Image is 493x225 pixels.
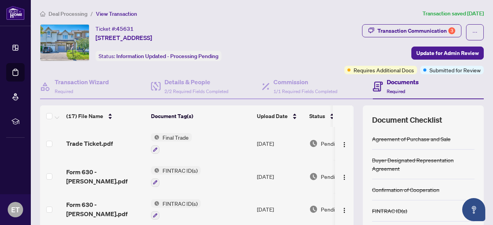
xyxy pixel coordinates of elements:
[40,11,45,17] span: home
[96,51,221,61] div: Status:
[66,139,113,148] span: Trade Ticket.pdf
[387,88,405,94] span: Required
[66,200,145,218] span: Form 630 - [PERSON_NAME].pdf
[254,160,306,193] td: [DATE]
[11,204,20,215] span: ET
[49,10,87,17] span: Deal Processing
[341,142,347,148] img: Logo
[372,156,475,173] div: Buyer Designated Representation Agreement
[321,139,359,148] span: Pending Review
[151,166,159,175] img: Status Icon
[341,207,347,213] img: Logo
[309,205,318,213] img: Document Status
[254,105,306,127] th: Upload Date
[472,30,478,35] span: ellipsis
[387,77,419,87] h4: Documents
[462,198,485,221] button: Open asap
[273,77,337,87] h4: Commission
[309,139,318,148] img: Document Status
[96,24,134,33] div: Ticket #:
[151,199,201,220] button: Status IconFINTRAC ID(s)
[63,105,148,127] th: (17) File Name
[6,6,25,20] img: logo
[40,25,89,61] img: IMG-X12238428_1.jpg
[96,10,137,17] span: View Transaction
[362,24,461,37] button: Transaction Communication3
[338,203,350,215] button: Logo
[372,207,407,215] div: FINTRAC ID(s)
[448,27,455,34] div: 3
[159,199,201,208] span: FINTRAC ID(s)
[96,33,152,42] span: [STREET_ADDRESS]
[377,25,455,37] div: Transaction Communication
[254,127,306,160] td: [DATE]
[116,25,134,32] span: 45631
[151,199,159,208] img: Status Icon
[372,185,439,194] div: Confirmation of Cooperation
[416,47,479,59] span: Update for Admin Review
[148,105,254,127] th: Document Tag(s)
[116,53,218,60] span: Information Updated - Processing Pending
[66,167,145,186] span: Form 630 - [PERSON_NAME].pdf
[321,172,359,181] span: Pending Review
[273,88,337,94] span: 1/1 Required Fields Completed
[164,77,228,87] h4: Details & People
[411,47,484,60] button: Update for Admin Review
[151,166,201,187] button: Status IconFINTRAC ID(s)
[159,166,201,175] span: FINTRAC ID(s)
[151,133,159,142] img: Status Icon
[257,112,288,120] span: Upload Date
[164,88,228,94] span: 2/2 Required Fields Completed
[151,133,192,154] button: Status IconFinal Trade
[309,172,318,181] img: Document Status
[372,135,451,143] div: Agreement of Purchase and Sale
[91,9,93,18] li: /
[55,77,109,87] h4: Transaction Wizard
[338,137,350,150] button: Logo
[66,112,103,120] span: (17) File Name
[429,66,481,74] span: Submitted for Review
[341,174,347,180] img: Logo
[338,170,350,183] button: Logo
[159,133,192,142] span: Final Trade
[354,66,414,74] span: Requires Additional Docs
[423,9,484,18] article: Transaction saved [DATE]
[372,115,442,125] span: Document Checklist
[55,88,73,94] span: Required
[321,205,359,213] span: Pending Review
[306,105,372,127] th: Status
[309,112,325,120] span: Status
